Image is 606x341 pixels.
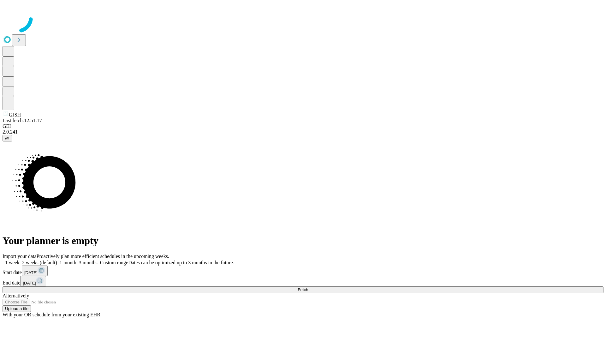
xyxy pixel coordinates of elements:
[3,135,12,141] button: @
[22,266,48,276] button: [DATE]
[20,276,46,286] button: [DATE]
[3,123,603,129] div: GEI
[5,260,20,265] span: 1 week
[60,260,76,265] span: 1 month
[3,118,42,123] span: Last fetch: 12:51:17
[9,112,21,117] span: GJSH
[3,254,37,259] span: Import your data
[3,235,603,247] h1: Your planner is empty
[3,286,603,293] button: Fetch
[79,260,98,265] span: 3 months
[37,254,169,259] span: Proactively plan more efficient schedules in the upcoming weeks.
[3,312,100,317] span: With your OR schedule from your existing EHR
[5,136,9,141] span: @
[23,281,36,285] span: [DATE]
[3,305,31,312] button: Upload a file
[3,129,603,135] div: 2.0.241
[128,260,234,265] span: Dates can be optimized up to 3 months in the future.
[3,293,29,298] span: Alternatively
[3,266,603,276] div: Start date
[100,260,128,265] span: Custom range
[22,260,57,265] span: 2 weeks (default)
[3,276,603,286] div: End date
[298,287,308,292] span: Fetch
[24,270,38,275] span: [DATE]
